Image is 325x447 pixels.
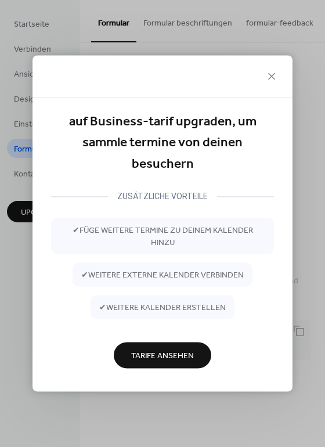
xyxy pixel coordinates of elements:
span: ✔ füge weitere termine zu deinem kalender hinzu [60,225,265,249]
button: Tarife Ansehen [114,343,211,369]
div: auf Business-tarif upgraden, um sammle termine von deinen besuchern [51,111,274,175]
span: ✔ weitere kalender erstellen [99,302,226,314]
span: ✔ weitere externe kalender verbinden [81,269,244,282]
span: Tarife Ansehen [131,350,194,362]
div: ZUSÄTZLICHE VORTEILE [108,190,217,204]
